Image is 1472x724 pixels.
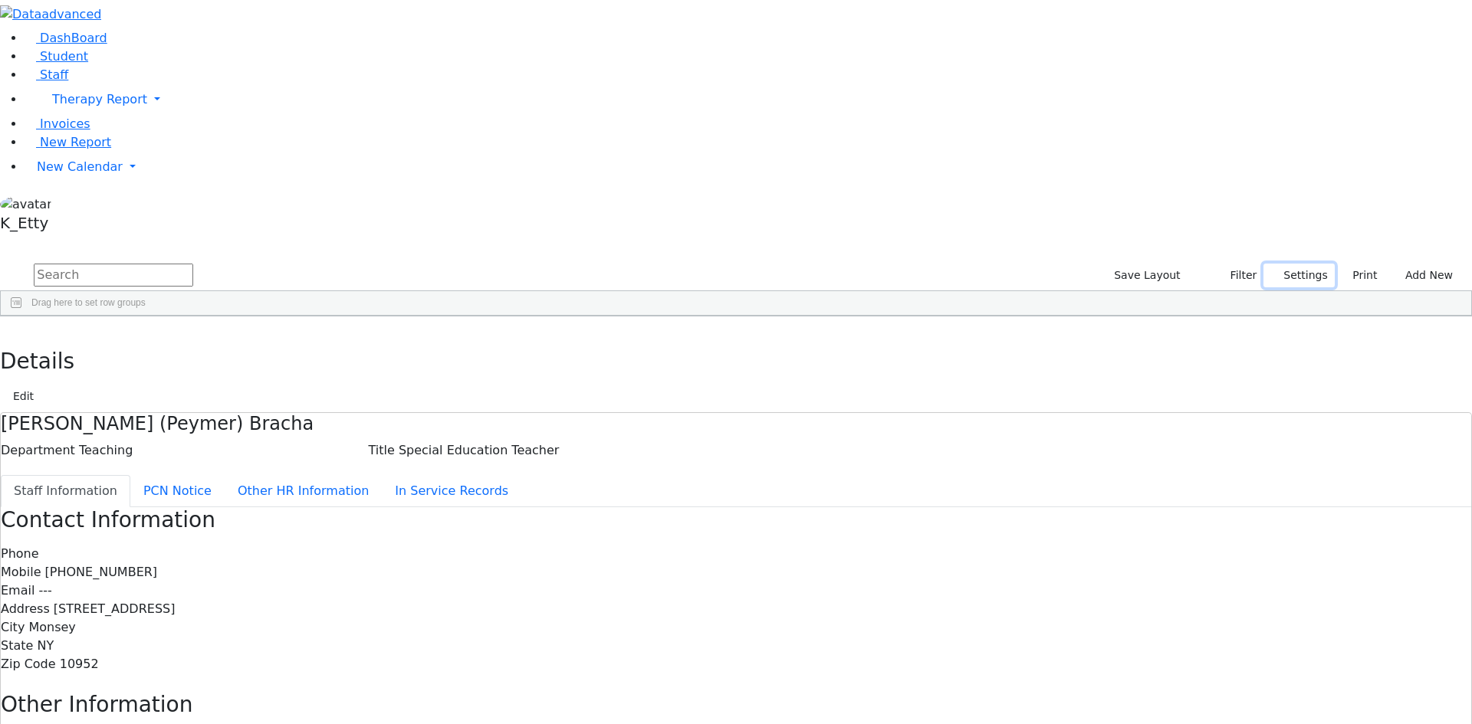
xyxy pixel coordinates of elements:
[45,565,158,579] span: [PHONE_NUMBER]
[34,264,193,287] input: Search
[1390,264,1460,287] button: Add New
[40,31,107,45] span: DashBoard
[1,618,25,637] label: City
[130,475,225,507] button: PCN Notice
[225,475,382,507] button: Other HR Information
[1,692,1471,718] h3: Other Information
[25,116,90,131] a: Invoices
[25,135,111,149] a: New Report
[25,152,1472,182] a: New Calendar
[25,84,1472,115] a: Therapy Report
[1,655,56,673] label: Zip Code
[37,638,54,653] span: NY
[1,441,75,460] label: Department
[1,507,1471,533] h3: Contact Information
[37,159,123,174] span: New Calendar
[40,67,68,82] span: Staff
[1211,264,1264,287] button: Filter
[25,67,68,82] a: Staff
[1335,264,1385,287] button: Print
[60,657,99,671] span: 10952
[369,441,395,460] label: Title
[1263,264,1334,287] button: Settings
[79,443,133,457] span: Teaching
[31,297,146,308] span: Drag here to set row groups
[52,92,147,106] span: Therapy Report
[1107,264,1187,287] button: Save Layout
[382,475,521,507] button: In Service Records
[399,443,560,457] span: Special Education Teacher
[1,637,33,655] label: State
[1,581,34,600] label: Email
[38,583,51,598] span: ---
[1,475,130,507] button: Staff Information
[1,413,1471,435] h4: [PERSON_NAME] (Peymer) Bracha
[28,620,75,634] span: Monsey
[1,563,41,581] label: Mobile
[1,600,50,618] label: Address
[6,385,41,408] button: Edit
[25,49,88,64] a: Student
[25,31,107,45] a: DashBoard
[54,601,176,616] span: [STREET_ADDRESS]
[40,135,111,149] span: New Report
[40,49,88,64] span: Student
[1,545,39,563] label: Phone
[40,116,90,131] span: Invoices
